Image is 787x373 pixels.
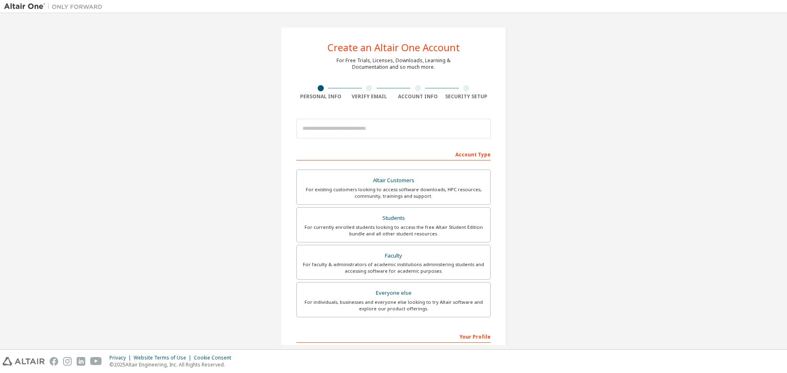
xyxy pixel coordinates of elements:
div: Your Profile [296,330,491,343]
img: altair_logo.svg [2,357,45,366]
div: Personal Info [296,93,345,100]
div: Website Terms of Use [134,355,194,361]
div: For faculty & administrators of academic institutions administering students and accessing softwa... [302,261,485,274]
div: Verify Email [345,93,394,100]
img: instagram.svg [63,357,72,366]
img: Altair One [4,2,107,11]
div: Account Type [296,147,491,161]
div: For currently enrolled students looking to access the free Altair Student Edition bundle and all ... [302,224,485,237]
div: For existing customers looking to access software downloads, HPC resources, community, trainings ... [302,186,485,199]
div: Account Info [393,93,442,100]
div: Altair Customers [302,175,485,186]
img: facebook.svg [50,357,58,366]
div: Faculty [302,250,485,262]
div: Students [302,212,485,224]
p: © 2025 Altair Engineering, Inc. All Rights Reserved. [109,361,236,368]
div: Everyone else [302,287,485,299]
div: Create an Altair One Account [328,43,460,52]
img: youtube.svg [90,357,102,366]
div: For Free Trials, Licenses, Downloads, Learning & Documentation and so much more. [337,57,450,70]
div: For individuals, businesses and everyone else looking to try Altair software and explore our prod... [302,299,485,312]
div: Security Setup [442,93,491,100]
div: Privacy [109,355,134,361]
img: linkedin.svg [77,357,85,366]
div: Cookie Consent [194,355,236,361]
